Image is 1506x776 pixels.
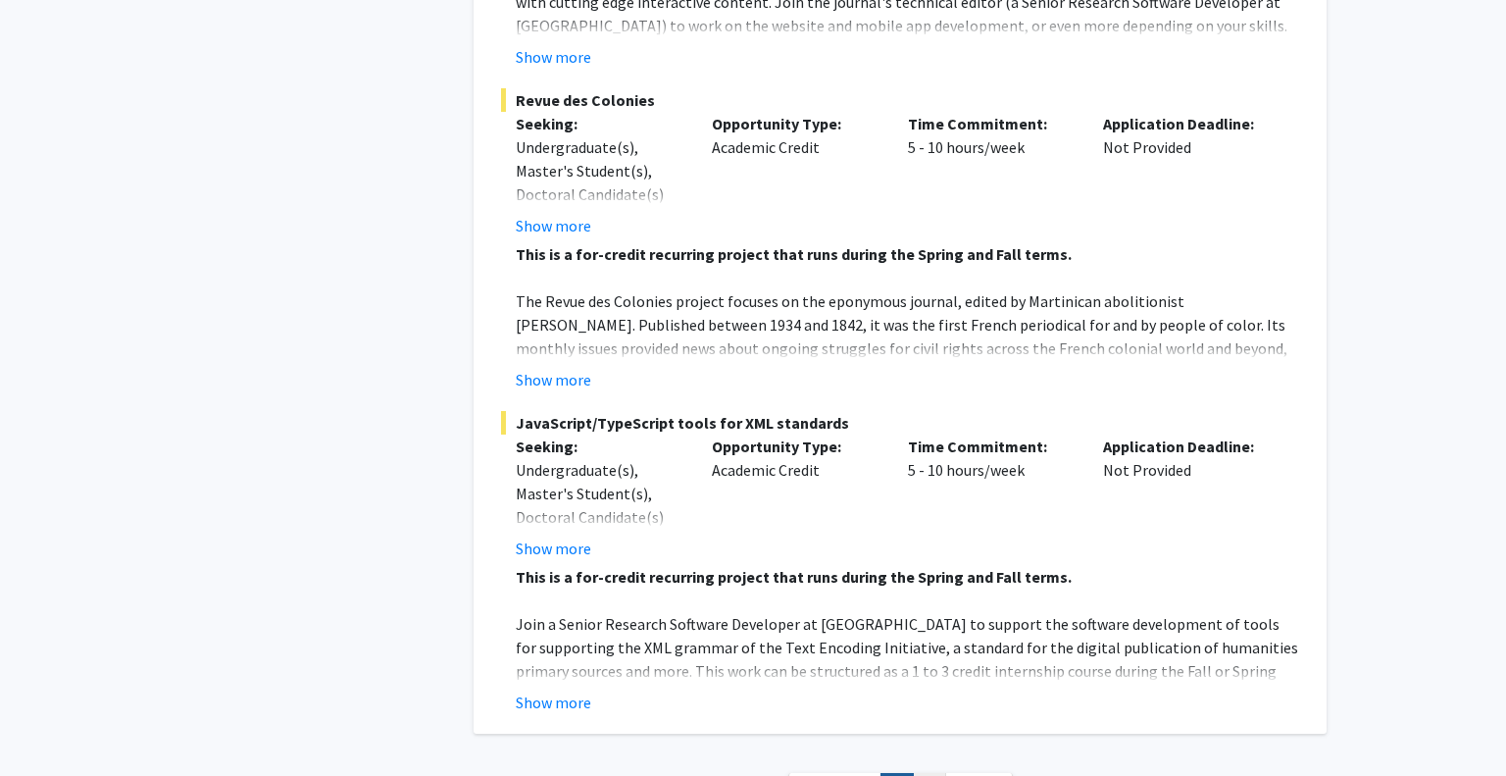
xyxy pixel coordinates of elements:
p: The Revue des Colonies project focuses on the eponymous journal, edited by Martinican abolitionis... [516,289,1299,478]
p: Opportunity Type: [712,435,878,458]
button: Show more [516,368,591,391]
div: Undergraduate(s), Master's Student(s), Doctoral Candidate(s) (PhD, MD, DMD, PharmD, etc.) [516,458,682,576]
div: 5 - 10 hours/week [893,112,1089,237]
div: Academic Credit [697,435,893,560]
p: Application Deadline: [1103,435,1270,458]
div: Undergraduate(s), Master's Student(s), Doctoral Candidate(s) (PhD, MD, DMD, PharmD, etc.) [516,135,682,253]
p: Opportunity Type: [712,112,878,135]
span: JavaScript/TypeScript tools for XML standards [501,411,1299,435]
button: Show more [516,45,591,69]
p: Join a Senior Research Software Developer at [GEOGRAPHIC_DATA] to support the software developmen... [516,612,1299,706]
p: Time Commitment: [908,112,1075,135]
strong: This is a for-credit recurring project that runs during the Spring and Fall terms. [516,244,1072,264]
div: Academic Credit [697,112,893,237]
div: Not Provided [1088,112,1284,237]
iframe: Chat [15,688,83,761]
p: Seeking: [516,112,682,135]
button: Show more [516,537,591,560]
div: 5 - 10 hours/week [893,435,1089,560]
p: Application Deadline: [1103,112,1270,135]
strong: This is a for-credit recurring project that runs during the Spring and Fall terms. [516,567,1072,587]
span: Revue des Colonies [501,88,1299,112]
p: Seeking: [516,435,682,458]
button: Show more [516,214,591,237]
p: Time Commitment: [908,435,1075,458]
button: Show more [516,691,591,714]
div: Not Provided [1088,435,1284,560]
